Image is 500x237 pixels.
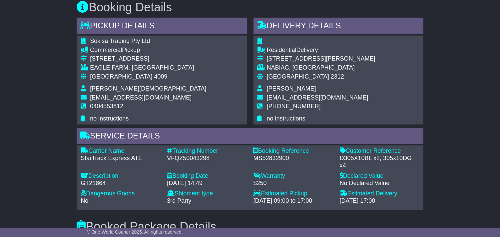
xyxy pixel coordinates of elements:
[90,115,129,122] span: no instructions
[167,197,191,204] span: 3rd Party
[167,190,247,197] div: Shipment type
[267,103,321,110] span: [PHONE_NUMBER]
[81,180,160,187] div: GT21864
[77,220,423,233] h3: Booked Package Details
[90,73,152,80] span: [GEOGRAPHIC_DATA]
[267,47,375,54] div: Delivery
[267,47,296,53] span: Residential
[267,55,375,63] div: [STREET_ADDRESS][PERSON_NAME]
[340,147,419,155] div: Customer Reference
[340,172,419,180] div: Declared Value
[77,1,423,14] h3: Booking Details
[340,190,419,197] div: Estimated Delivery
[77,18,247,36] div: Pickup Details
[90,55,206,63] div: [STREET_ADDRESS]
[340,197,419,205] div: [DATE] 17:00
[90,47,206,54] div: Pickup
[267,64,375,72] div: NABIAC, [GEOGRAPHIC_DATA]
[267,73,329,80] span: [GEOGRAPHIC_DATA]
[253,190,333,197] div: Estimated Pickup
[340,155,419,169] div: D305X10BL x2, 305x10DG x4
[87,229,183,235] span: © One World Courier 2025. All rights reserved.
[253,155,333,162] div: MS52832900
[154,73,168,80] span: 4009
[167,172,247,180] div: Booking Date
[340,180,419,187] div: No Declared Value
[77,128,423,146] div: Service Details
[167,180,247,187] div: [DATE] 14:49
[90,64,206,72] div: EAGLE FARM, [GEOGRAPHIC_DATA]
[81,197,88,204] span: No
[267,94,368,101] span: [EMAIL_ADDRESS][DOMAIN_NAME]
[331,73,344,80] span: 2312
[90,85,206,92] span: [PERSON_NAME][DEMOGRAPHIC_DATA]
[90,94,192,101] span: [EMAIL_ADDRESS][DOMAIN_NAME]
[253,197,333,205] div: [DATE] 09:00 to 17:00
[253,172,333,180] div: Warranty
[81,190,160,197] div: Dangerous Goods
[267,115,305,122] span: no instructions
[81,155,160,162] div: StarTrack Express ATL
[167,147,247,155] div: Tracking Number
[81,147,160,155] div: Carrier Name
[81,172,160,180] div: Description
[90,38,150,44] span: Sokisa Trading Pty Ltd
[90,47,122,53] span: Commercial
[253,180,333,187] div: $250
[90,103,123,110] span: 0404553812
[267,85,316,92] span: [PERSON_NAME]
[253,147,333,155] div: Booking Reference
[167,155,247,162] div: VFQZ50043298
[253,18,423,36] div: Delivery Details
